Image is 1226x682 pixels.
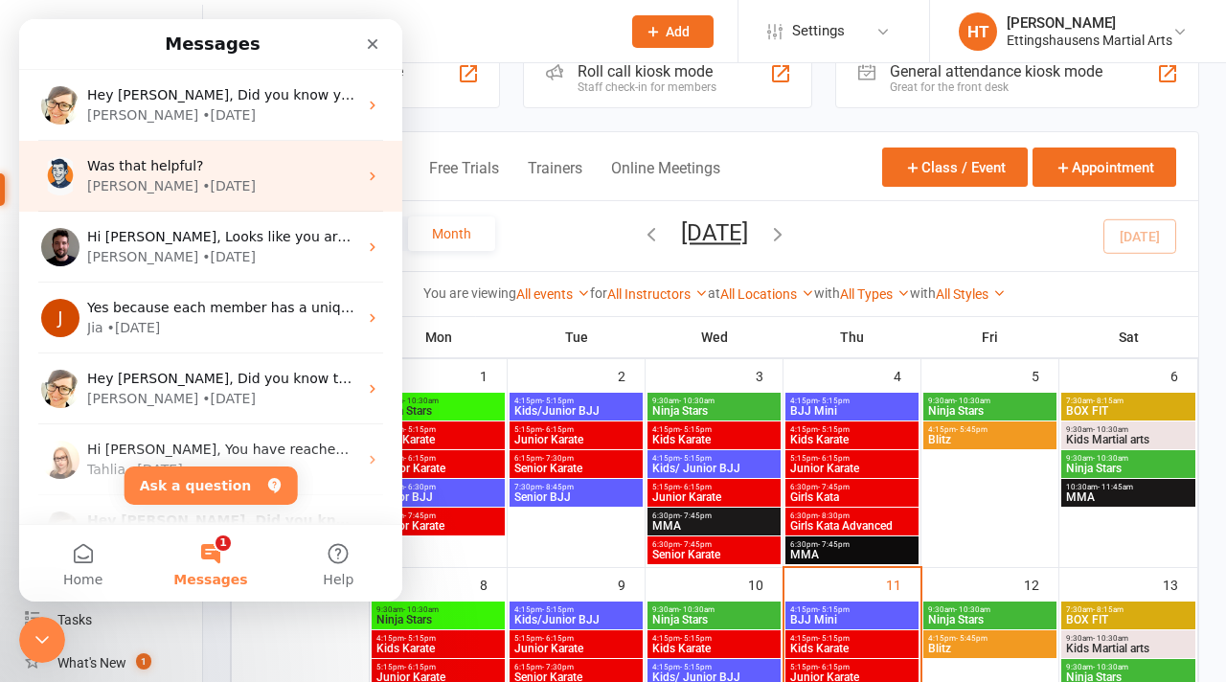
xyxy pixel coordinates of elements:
[818,540,850,549] span: - 7:45pm
[1065,425,1192,434] span: 9:30am
[756,359,783,391] div: 3
[304,554,334,567] span: Help
[1065,397,1192,405] span: 7:30am
[927,634,1053,643] span: 4:15pm
[607,286,708,302] a: All Instructors
[680,511,712,520] span: - 7:45pm
[429,159,499,200] button: Free Trials
[789,614,915,625] span: BJJ Mini
[789,520,915,532] span: Girls Kata Advanced
[256,506,383,582] button: Help
[22,138,60,176] img: Profile image for Toby
[680,425,712,434] span: - 5:15pm
[956,634,988,643] span: - 5:45pm
[1059,317,1198,357] th: Sat
[404,663,436,671] span: - 6:15pm
[22,492,60,531] img: Profile image for Emily
[183,86,237,106] div: • [DATE]
[1007,32,1172,49] div: Ettingshausens Martial Arts
[651,397,777,405] span: 9:30am
[789,540,915,549] span: 6:30pm
[618,359,645,391] div: 2
[680,483,712,491] span: - 6:15pm
[651,614,777,625] span: Ninja Stars
[651,540,777,549] span: 6:30pm
[528,159,582,200] button: Trainers
[542,454,574,463] span: - 7:30pm
[513,425,639,434] span: 5:15pm
[154,554,228,567] span: Messages
[542,425,574,434] span: - 6:15pm
[513,454,639,463] span: 6:15pm
[890,80,1102,94] div: Great for the front desk
[1065,463,1192,474] span: Ninja Stars
[1170,359,1197,391] div: 6
[513,491,639,503] span: Senior BJJ
[375,605,501,614] span: 9:30am
[1093,397,1124,405] span: - 8:15am
[886,568,920,600] div: 11
[789,511,915,520] span: 6:30pm
[618,568,645,600] div: 9
[183,370,237,390] div: • [DATE]
[927,405,1053,417] span: Ninja Stars
[818,483,850,491] span: - 7:45pm
[818,634,850,643] span: - 5:15pm
[57,612,92,627] div: Tasks
[1065,454,1192,463] span: 9:30am
[22,421,60,460] img: Profile image for Tahlia
[480,359,507,391] div: 1
[1163,568,1197,600] div: 13
[375,614,501,625] span: Ninja Stars
[513,405,639,417] span: Kids/Junior BJJ
[814,285,840,301] strong: with
[88,299,142,319] div: • [DATE]
[1065,405,1192,417] span: BOX FIT
[1093,605,1124,614] span: - 8:15am
[375,634,501,643] span: 4:15pm
[375,405,501,417] span: Ninja Stars
[1065,634,1192,643] span: 9:30am
[936,286,1006,302] a: All Styles
[789,463,915,474] span: Junior Karate
[708,285,720,301] strong: at
[651,511,777,520] span: 6:30pm
[789,663,915,671] span: 5:15pm
[1093,425,1128,434] span: - 10:30am
[651,425,777,434] span: 4:15pm
[404,483,436,491] span: - 6:30pm
[783,317,921,357] th: Thu
[404,454,436,463] span: - 6:15pm
[818,605,850,614] span: - 5:15pm
[789,405,915,417] span: BJJ Mini
[542,397,574,405] span: - 5:15pm
[403,397,439,405] span: - 10:30am
[508,317,646,357] th: Tue
[1093,634,1128,643] span: - 10:30am
[375,434,501,445] span: Kids Karate
[818,397,850,405] span: - 5:15pm
[513,663,639,671] span: 6:15pm
[955,397,990,405] span: - 10:30am
[890,62,1102,80] div: General attendance kiosk mode
[651,549,777,560] span: Senior Karate
[680,663,712,671] span: - 5:15pm
[789,397,915,405] span: 4:15pm
[789,643,915,654] span: Kids Karate
[375,511,501,520] span: 6:30pm
[375,425,501,434] span: 4:15pm
[632,15,714,48] button: Add
[1065,663,1192,671] span: 9:30am
[959,12,997,51] div: HT
[513,434,639,445] span: Junior Karate
[680,540,712,549] span: - 7:45pm
[748,568,783,600] div: 10
[921,317,1059,357] th: Fri
[792,10,845,53] span: Settings
[1065,614,1192,625] span: BOX FIT
[680,454,712,463] span: - 5:15pm
[679,397,715,405] span: - 10:30am
[651,463,777,474] span: Kids/ Junior BJJ
[68,299,84,319] div: Jia
[651,434,777,445] span: Kids Karate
